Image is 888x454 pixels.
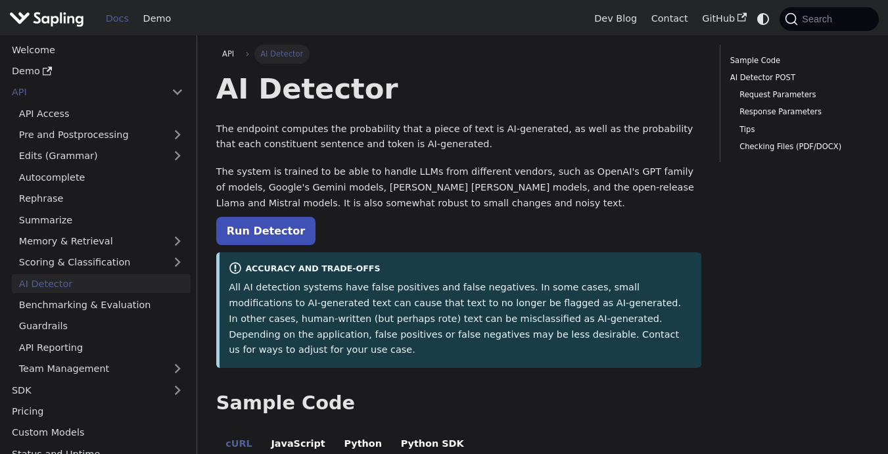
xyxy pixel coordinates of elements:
[216,45,241,63] a: API
[12,147,191,166] a: Edits (Grammar)
[739,89,860,101] a: Request Parameters
[164,83,191,102] button: Collapse sidebar category 'API'
[5,83,164,102] a: API
[216,164,701,211] p: The system is trained to be able to handle LLMs from different vendors, such as OpenAI's GPT fami...
[216,71,701,106] h1: AI Detector
[730,72,864,84] a: AI Detector POST
[695,9,753,29] a: GitHub
[12,338,191,357] a: API Reporting
[9,9,84,28] img: Sapling.ai
[216,217,315,245] a: Run Detector
[739,124,860,136] a: Tips
[5,62,191,81] a: Demo
[12,253,191,272] a: Scoring & Classification
[229,261,691,277] div: Accuracy and Trade-offs
[5,423,191,442] a: Custom Models
[254,45,310,63] span: AI Detector
[5,380,164,399] a: SDK
[798,14,840,24] span: Search
[12,125,191,145] a: Pre and Postprocessing
[99,9,136,29] a: Docs
[12,274,191,293] a: AI Detector
[216,392,701,415] h2: Sample Code
[136,9,178,29] a: Demo
[5,402,191,421] a: Pricing
[780,7,878,31] button: Search (Command+K)
[9,9,89,28] a: Sapling.aiSapling.ai
[216,45,701,63] nav: Breadcrumbs
[12,104,191,123] a: API Access
[587,9,643,29] a: Dev Blog
[730,55,864,67] a: Sample Code
[754,9,773,28] button: Switch between dark and light mode (currently system mode)
[12,317,191,336] a: Guardrails
[739,106,860,118] a: Response Parameters
[222,49,234,58] span: API
[12,210,191,229] a: Summarize
[5,40,191,59] a: Welcome
[12,296,191,315] a: Benchmarking & Evaluation
[739,141,860,153] a: Checking Files (PDF/DOCX)
[164,380,191,399] button: Expand sidebar category 'SDK'
[216,122,701,153] p: The endpoint computes the probability that a piece of text is AI-generated, as well as the probab...
[644,9,695,29] a: Contact
[12,189,191,208] a: Rephrase
[12,168,191,187] a: Autocomplete
[12,232,191,251] a: Memory & Retrieval
[12,359,191,378] a: Team Management
[229,280,691,358] p: All AI detection systems have false positives and false negatives. In some cases, small modificat...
